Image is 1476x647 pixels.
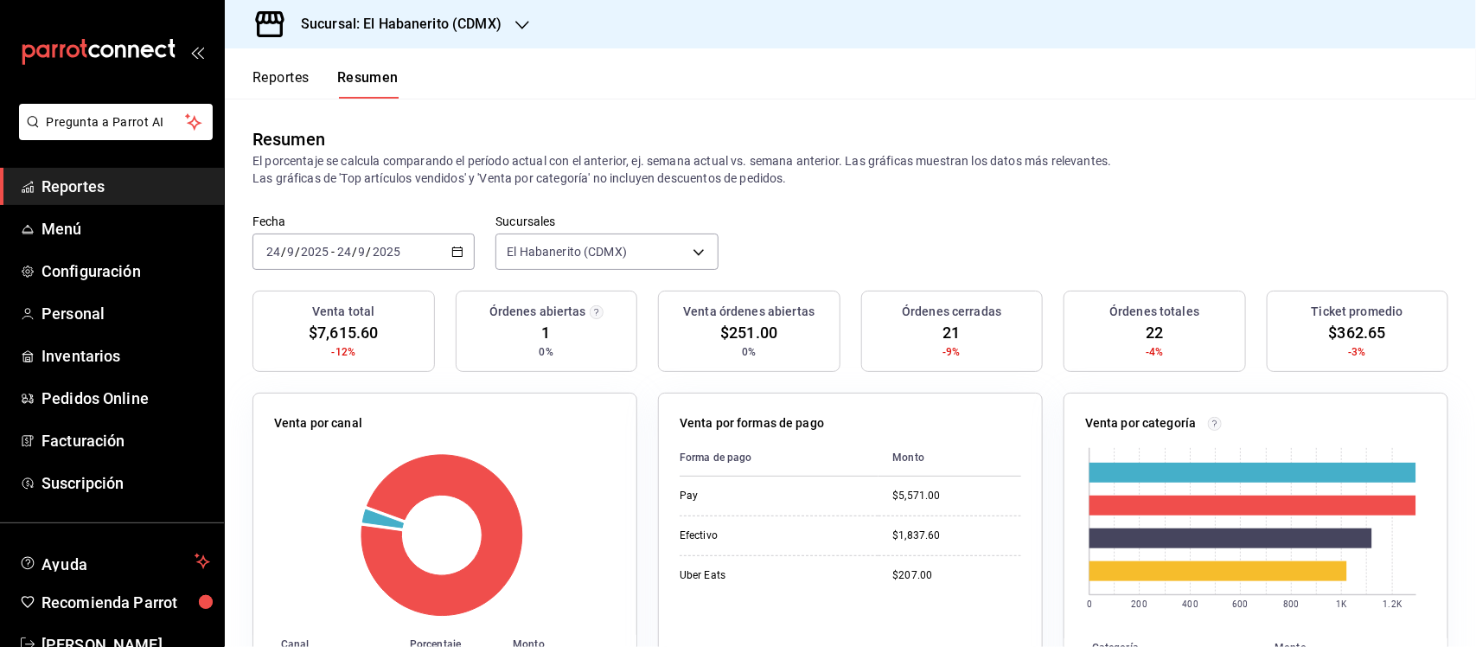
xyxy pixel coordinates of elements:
th: Monto [879,439,1021,477]
span: Facturación [42,429,210,452]
div: Efectivo [680,528,853,543]
button: Reportes [252,69,310,99]
input: ---- [300,245,329,259]
text: 0 [1087,599,1092,609]
span: $7,615.60 [309,321,378,344]
h3: Órdenes cerradas [902,303,1001,321]
text: 600 [1233,599,1249,609]
div: $1,837.60 [892,528,1021,543]
span: - [331,245,335,259]
span: 21 [943,321,961,344]
text: 800 [1284,599,1300,609]
input: ---- [372,245,401,259]
span: / [295,245,300,259]
span: $362.65 [1329,321,1386,344]
div: navigation tabs [252,69,399,99]
span: Pregunta a Parrot AI [47,113,186,131]
span: -12% [331,344,355,360]
span: Ayuda [42,551,188,572]
span: Recomienda Parrot [42,591,210,614]
span: Configuración [42,259,210,283]
span: / [281,245,286,259]
span: El Habanerito (CDMX) [507,243,627,260]
span: 1 [542,321,551,344]
text: 1K [1337,599,1348,609]
div: $5,571.00 [892,489,1021,503]
span: -4% [1146,344,1163,360]
span: 0% [540,344,553,360]
span: $251.00 [720,321,777,344]
h3: Órdenes abiertas [489,303,586,321]
text: 1.2K [1383,599,1403,609]
a: Pregunta a Parrot AI [12,125,213,144]
div: Pay [680,489,853,503]
span: 22 [1146,321,1163,344]
span: / [352,245,357,259]
input: -- [265,245,281,259]
span: Suscripción [42,471,210,495]
label: Sucursales [495,216,718,228]
label: Fecha [252,216,475,228]
button: Resumen [337,69,399,99]
p: Venta por formas de pago [680,414,824,432]
h3: Ticket promedio [1312,303,1403,321]
h3: Venta total [312,303,374,321]
h3: Venta órdenes abiertas [683,303,815,321]
p: Venta por categoría [1085,414,1197,432]
span: Personal [42,302,210,325]
h3: Sucursal: El Habanerito (CDMX) [287,14,502,35]
div: Uber Eats [680,568,853,583]
span: -9% [943,344,961,360]
span: Pedidos Online [42,387,210,410]
span: Reportes [42,175,210,198]
span: -3% [1349,344,1366,360]
span: Menú [42,217,210,240]
div: Resumen [252,126,325,152]
text: 200 [1132,599,1147,609]
input: -- [358,245,367,259]
p: Venta por canal [274,414,362,432]
input: -- [286,245,295,259]
button: open_drawer_menu [190,45,204,59]
button: Pregunta a Parrot AI [19,104,213,140]
span: 0% [742,344,756,360]
p: El porcentaje se calcula comparando el período actual con el anterior, ej. semana actual vs. sema... [252,152,1448,187]
input: -- [336,245,352,259]
div: $207.00 [892,568,1021,583]
span: / [367,245,372,259]
th: Forma de pago [680,439,879,477]
text: 400 [1183,599,1198,609]
span: Inventarios [42,344,210,368]
h3: Órdenes totales [1109,303,1199,321]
